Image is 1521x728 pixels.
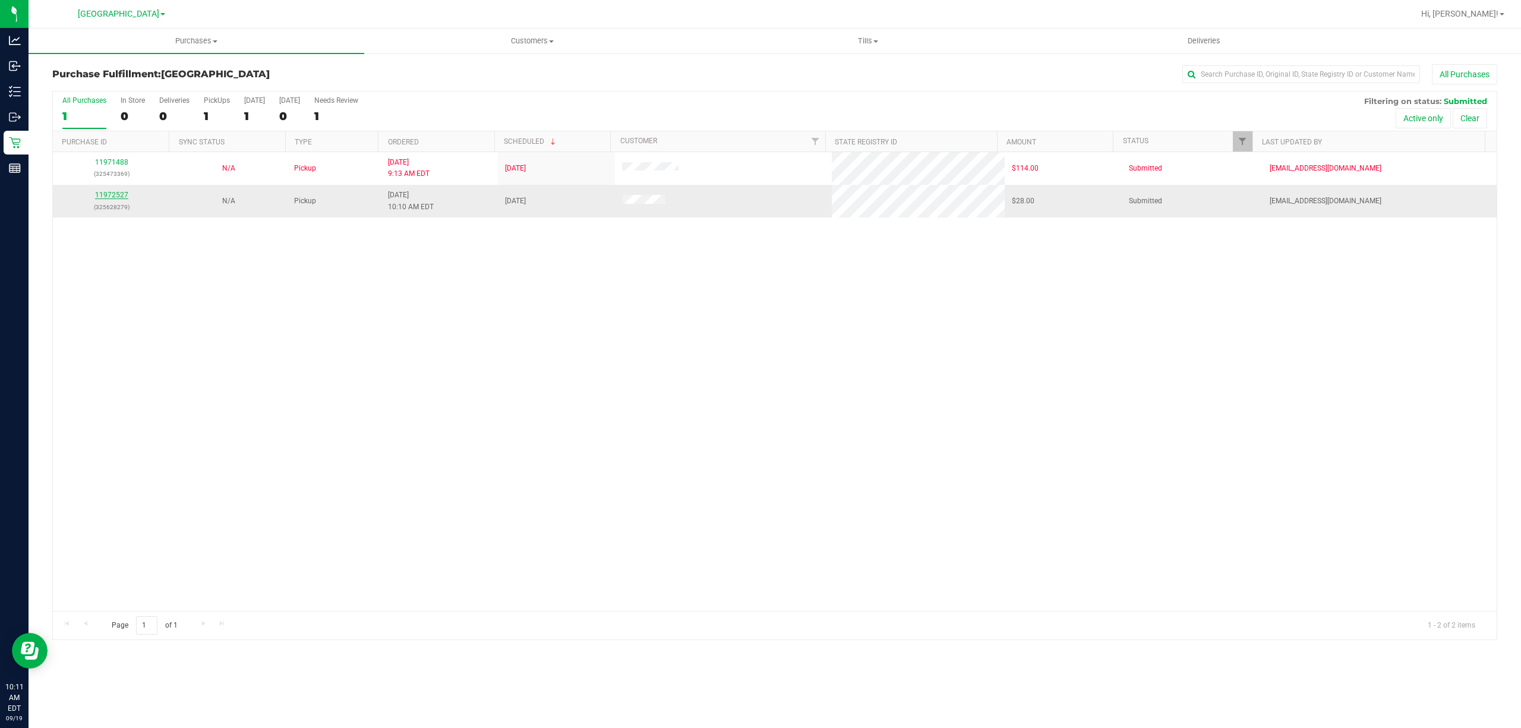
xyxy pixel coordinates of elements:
p: (325628279) [60,201,163,213]
span: [DATE] 10:10 AM EDT [388,190,434,212]
span: 1 - 2 of 2 items [1418,616,1485,634]
a: Status [1123,137,1148,145]
div: 1 [314,109,358,123]
div: [DATE] [244,96,265,105]
span: Tills [700,36,1035,46]
span: $28.00 [1012,196,1034,207]
a: Sync Status [179,138,225,146]
inline-svg: Reports [9,162,21,174]
span: Not Applicable [222,164,235,172]
a: Purchases [29,29,364,53]
input: 1 [136,616,157,635]
span: $114.00 [1012,163,1039,174]
iframe: Resource center [12,633,48,669]
span: Not Applicable [222,197,235,205]
span: Submitted [1129,163,1162,174]
div: [DATE] [279,96,300,105]
span: Filtering on status: [1364,96,1441,106]
a: Scheduled [504,137,558,146]
button: N/A [222,163,235,174]
span: [EMAIL_ADDRESS][DOMAIN_NAME] [1270,196,1381,207]
a: Customer [620,137,657,145]
a: State Registry ID [835,138,897,146]
span: Deliveries [1172,36,1236,46]
button: Active only [1396,108,1451,128]
a: Deliveries [1036,29,1372,53]
div: 0 [159,109,190,123]
p: 09/19 [5,714,23,723]
span: [EMAIL_ADDRESS][DOMAIN_NAME] [1270,163,1381,174]
a: Filter [1233,131,1252,152]
div: 1 [204,109,230,123]
span: Submitted [1444,96,1487,106]
a: Filter [806,131,825,152]
a: 11971488 [95,158,128,166]
inline-svg: Analytics [9,34,21,46]
span: Purchases [29,36,364,46]
span: [DATE] [505,196,526,207]
div: PickUps [204,96,230,105]
a: 11972527 [95,191,128,199]
inline-svg: Inventory [9,86,21,97]
div: Needs Review [314,96,358,105]
input: Search Purchase ID, Original ID, State Registry ID or Customer Name... [1182,65,1420,83]
a: Purchase ID [62,138,107,146]
span: Pickup [294,163,316,174]
a: Customers [364,29,700,53]
inline-svg: Outbound [9,111,21,123]
div: 1 [244,109,265,123]
a: Type [295,138,312,146]
a: Amount [1006,138,1036,146]
span: [DATE] [505,163,526,174]
span: Pickup [294,196,316,207]
div: 1 [62,109,106,123]
div: 0 [279,109,300,123]
span: Submitted [1129,196,1162,207]
div: Deliveries [159,96,190,105]
span: Page of 1 [102,616,187,635]
div: In Store [121,96,145,105]
div: All Purchases [62,96,106,105]
a: Tills [700,29,1036,53]
span: [DATE] 9:13 AM EDT [388,157,430,179]
a: Last Updated By [1262,138,1322,146]
span: Hi, [PERSON_NAME]! [1421,9,1498,18]
inline-svg: Retail [9,137,21,149]
p: (325473369) [60,168,163,179]
button: Clear [1453,108,1487,128]
button: N/A [222,196,235,207]
span: [GEOGRAPHIC_DATA] [161,68,270,80]
inline-svg: Inbound [9,60,21,72]
p: 10:11 AM EDT [5,682,23,714]
h3: Purchase Fulfillment: [52,69,534,80]
span: Customers [365,36,699,46]
a: Ordered [388,138,419,146]
span: [GEOGRAPHIC_DATA] [78,9,159,19]
div: 0 [121,109,145,123]
button: All Purchases [1432,64,1497,84]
